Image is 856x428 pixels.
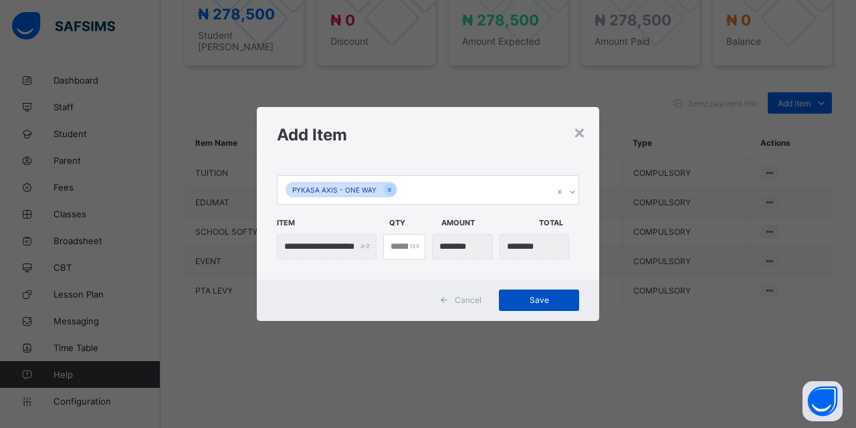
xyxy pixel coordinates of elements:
button: Open asap [802,381,843,421]
span: Cancel [455,295,481,305]
span: Total [539,211,584,234]
span: Qty [389,211,435,234]
div: PYKASA AXIS - ONE WAY [286,182,383,197]
div: × [573,120,586,143]
span: Item [277,211,383,234]
span: Amount [441,211,532,234]
h1: Add Item [277,125,579,144]
span: Save [509,295,569,305]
